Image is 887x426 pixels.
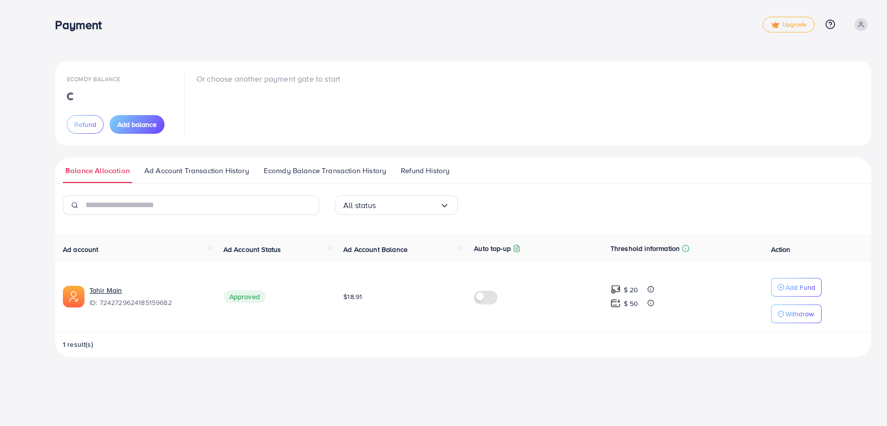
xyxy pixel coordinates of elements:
[624,284,638,296] p: $ 20
[89,285,208,308] div: <span class='underline'>Tahir Main</span></br>7242729624185159682
[67,75,120,83] span: Ecomdy Balance
[196,73,340,85] p: Or choose another payment gate to start
[223,244,281,254] span: Ad Account Status
[55,18,110,32] h3: Payment
[117,120,157,129] span: Add balance
[74,120,96,129] span: Refund
[65,165,130,176] span: Balance Allocation
[144,165,249,176] span: Ad Account Transaction History
[763,17,815,32] a: tickUpgrade
[474,243,511,254] p: Auto top-up
[63,286,84,307] img: ic-ads-acc.e4c84228.svg
[343,198,376,213] span: All status
[771,278,822,297] button: Add Fund
[610,298,621,308] img: top-up amount
[401,165,449,176] span: Refund History
[63,244,99,254] span: Ad account
[343,292,362,302] span: $18.91
[771,244,791,254] span: Action
[67,115,104,134] button: Refund
[624,298,638,309] p: $ 50
[63,339,93,349] span: 1 result(s)
[223,290,266,303] span: Approved
[89,298,208,307] span: ID: 7242729624185159682
[264,165,386,176] span: Ecomdy Balance Transaction History
[343,244,408,254] span: Ad Account Balance
[89,285,208,295] a: Tahir Main
[376,198,440,213] input: Search for option
[610,243,680,254] p: Threshold information
[610,284,621,295] img: top-up amount
[110,115,165,134] button: Add balance
[785,281,815,293] p: Add Fund
[771,22,779,29] img: tick
[785,308,814,320] p: Withdraw
[335,195,458,215] div: Search for option
[771,304,822,323] button: Withdraw
[771,21,806,29] span: Upgrade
